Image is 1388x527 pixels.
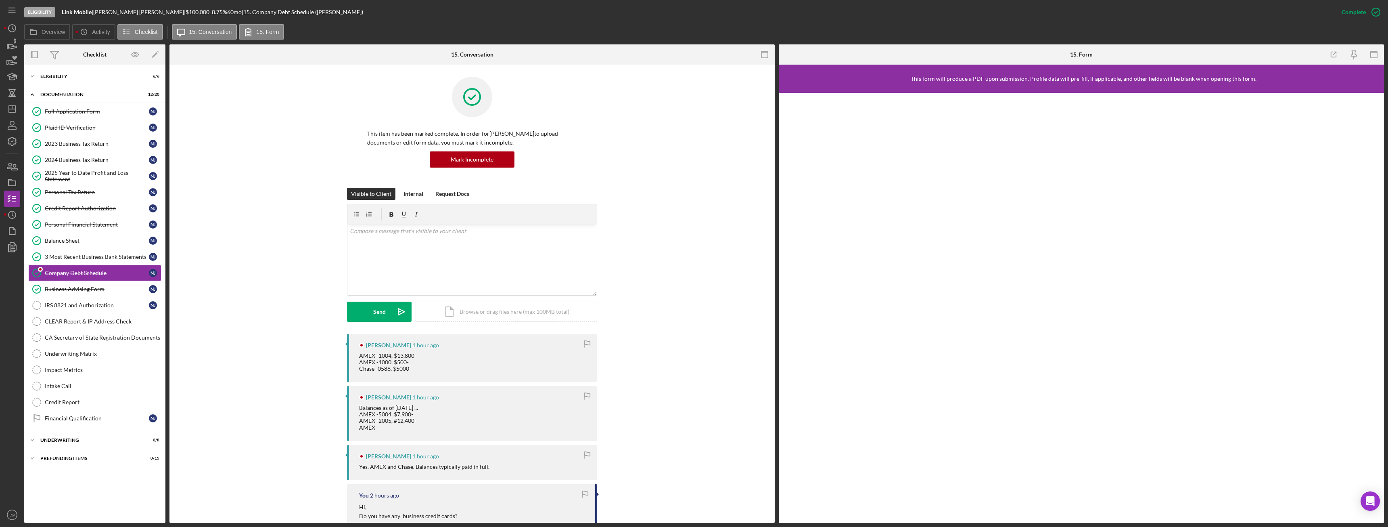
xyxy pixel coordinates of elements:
[172,24,237,40] button: 15. Conversation
[256,29,279,35] label: 15. Form
[40,92,139,97] div: Documentation
[45,302,149,309] div: IRS 8821 and Authorization
[359,492,369,499] div: You
[366,342,411,349] div: [PERSON_NAME]
[145,92,159,97] div: 12 / 20
[359,353,416,372] div: AMEX -1004, $13,800- AMEX -1000, $500- Chase -0586, $5000
[1361,491,1380,511] div: Open Intercom Messenger
[45,170,149,183] div: 2025 Year to Date Profit and Loss Statement
[149,301,157,309] div: N J
[45,237,149,244] div: Balance Sheet
[28,184,161,200] a: Personal Tax ReturnNJ
[227,9,242,15] div: 60 mo
[45,270,149,276] div: Company Debt Schedule
[62,9,93,15] div: |
[83,51,107,58] div: Checklist
[45,399,161,405] div: Credit Report
[145,74,159,79] div: 6 / 6
[45,367,161,373] div: Impact Metrics
[451,51,493,58] div: 15. Conversation
[28,136,161,152] a: 2023 Business Tax ReturnNJ
[28,233,161,249] a: Balance SheetNJ
[373,302,386,322] div: Send
[42,29,65,35] label: Overview
[45,189,149,195] div: Personal Tax Return
[45,334,161,341] div: CA Secretary of State Registration Documents
[45,415,149,422] div: Financial Qualification
[1334,4,1384,20] button: Complete
[72,24,115,40] button: Activity
[189,29,232,35] label: 15. Conversation
[40,74,139,79] div: Eligibility
[45,221,149,228] div: Personal Financial Statement
[62,8,92,15] b: Link Mobile
[28,281,161,297] a: Business Advising FormNJ
[4,507,20,523] button: LW
[412,342,439,349] time: 2025-09-18 02:29
[45,157,149,163] div: 2024 Business Tax Return
[45,351,161,357] div: Underwriting Matrix
[366,394,411,401] div: [PERSON_NAME]
[351,188,391,200] div: Visible to Client
[412,394,439,401] time: 2025-09-18 02:26
[28,216,161,233] a: Personal Financial StatementNJ
[45,124,149,131] div: Plaid ID Verification
[28,200,161,216] a: Credit Report AuthorizationNJ
[28,394,161,410] a: Credit Report
[117,24,163,40] button: Checklist
[347,188,395,200] button: Visible to Client
[24,24,70,40] button: Overview
[92,29,110,35] label: Activity
[28,120,161,136] a: Plaid ID VerificationNJ
[412,453,439,460] time: 2025-09-18 02:23
[149,220,157,229] div: N J
[370,492,399,499] time: 2025-09-18 01:46
[45,383,161,389] div: Intake Call
[149,124,157,132] div: N J
[212,9,227,15] div: 8.75 %
[149,172,157,180] div: N J
[399,188,427,200] button: Internal
[359,464,489,470] div: Yes. AMEX and Chase. Balances typically paid in full.
[145,456,159,461] div: 0 / 15
[787,101,1377,515] iframe: Lenderfit form
[40,456,139,461] div: Prefunding Items
[367,129,577,147] p: This item has been marked complete. In order for [PERSON_NAME] to upload documents or edit form d...
[149,107,157,115] div: N J
[239,24,284,40] button: 15. Form
[347,302,412,322] button: Send
[45,205,149,212] div: Credit Report Authorization
[186,8,209,15] span: $100,000
[145,438,159,443] div: 0 / 8
[149,204,157,212] div: N J
[403,188,423,200] div: Internal
[149,156,157,164] div: N J
[242,9,363,15] div: | 15. Company Debt Schedule ([PERSON_NAME])
[9,513,15,517] text: LW
[93,9,186,15] div: [PERSON_NAME] [PERSON_NAME] |
[149,414,157,422] div: N J
[435,188,469,200] div: Request Docs
[911,76,1256,82] div: This form will produce a PDF upon submission. Profile data will pre-fill, if applicable, and othe...
[28,346,161,362] a: Underwriting Matrix
[28,297,161,313] a: IRS 8821 and AuthorizationNJ
[40,438,139,443] div: Underwriting
[451,151,493,168] div: Mark Incomplete
[28,313,161,330] a: CLEAR Report & IP Address Check
[359,512,458,521] p: Do you have any business credit cards?
[149,140,157,148] div: N J
[45,286,149,292] div: Business Advising Form
[1070,51,1093,58] div: 15. Form
[28,249,161,265] a: 3 Most Recent Business Bank StatementsNJ
[24,7,55,17] div: Eligibility
[135,29,158,35] label: Checklist
[28,410,161,426] a: Financial QualificationNJ
[28,330,161,346] a: CA Secretary of State Registration Documents
[366,453,411,460] div: [PERSON_NAME]
[149,269,157,277] div: N J
[431,188,473,200] button: Request Docs
[28,103,161,120] a: Full Application FormNJ
[45,108,149,115] div: Full Application Form
[149,285,157,293] div: N J
[149,253,157,261] div: N J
